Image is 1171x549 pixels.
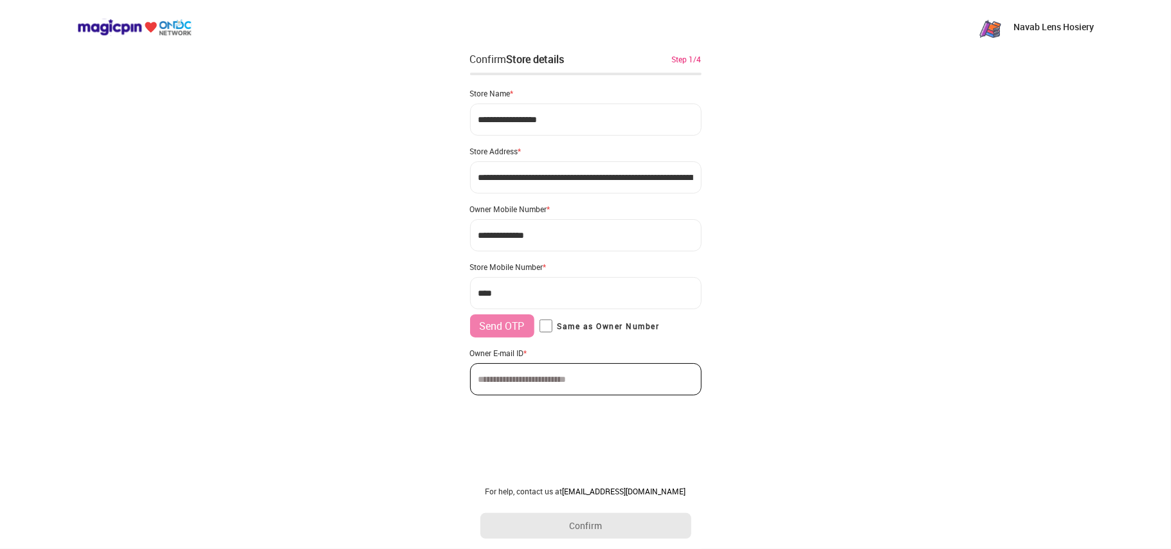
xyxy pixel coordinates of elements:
[507,52,565,66] div: Store details
[480,486,691,496] div: For help, contact us at
[470,262,702,272] div: Store Mobile Number
[977,14,1003,40] img: zN8eeJ7_1yFC7u6ROh_yaNnuSMByXp4ytvKet0ObAKR-3G77a2RQhNqTzPi8_o_OMQ7Yu_PgX43RpeKyGayj_rdr-Pw
[1013,21,1094,33] p: Navab Lens Hosiery
[470,88,702,98] div: Store Name
[540,319,660,332] label: Same as Owner Number
[563,486,686,496] a: [EMAIL_ADDRESS][DOMAIN_NAME]
[470,146,702,156] div: Store Address
[672,53,702,65] div: Step 1/4
[470,348,702,358] div: Owner E-mail ID
[470,204,702,214] div: Owner Mobile Number
[540,319,552,332] input: Same as Owner Number
[470,314,534,337] button: Send OTP
[77,19,192,36] img: ondc-logo-new-small.8a59708e.svg
[480,513,691,539] button: Confirm
[470,51,565,67] div: Confirm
